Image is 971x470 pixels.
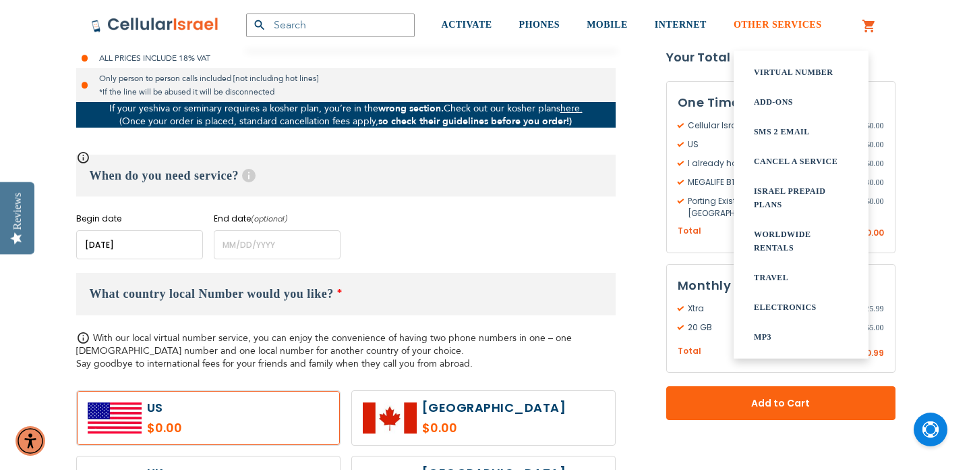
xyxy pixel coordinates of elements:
img: Cellular Israel Logo [91,17,219,33]
label: End date [214,213,341,225]
span: Help [242,169,256,182]
input: MM/DD/YYYY [76,230,203,259]
span: Xtra [678,303,861,315]
span: Porting Existing Israeli and [GEOGRAPHIC_DATA] number [678,195,865,219]
span: 0.00 [865,120,884,132]
a: Add-ons [754,95,848,109]
span: US [678,138,865,151]
input: MM/DD/YYYY [214,230,341,259]
a: WORLDWIDE rentals [754,228,848,255]
span: 0.00 [865,157,884,169]
h3: One Time Charges [678,93,884,113]
strong: Your Total [666,47,895,68]
a: here. [560,102,583,115]
span: OTHER SERVICES [734,20,822,30]
input: Search [246,14,415,37]
span: 280.00 [856,227,884,238]
a: Travel [754,271,848,284]
div: Reviews [11,192,24,230]
span: 30.99 [860,347,884,359]
a: Israel prepaid plans [754,184,848,211]
a: Mp3 [754,330,848,344]
span: MOBILE [587,20,628,30]
i: (optional) [251,213,288,224]
span: Add to Cart [711,396,851,411]
span: Total [678,225,701,238]
span: Total [678,345,701,358]
div: Accessibility Menu [16,426,45,456]
span: ACTIVATE [442,20,492,30]
a: Virtual Number [754,66,848,79]
span: Monthly Charges [678,277,791,294]
span: 0.00 [865,195,884,219]
li: Only person to person calls included [not including hot lines] *If the line will be abused it wil... [76,68,616,102]
span: I already have a Cellular Israel sim card [678,157,865,169]
span: What country local Number would you like? [90,287,334,301]
a: SMS 2 Email [754,125,848,138]
button: Add to Cart [666,386,895,420]
span: 5.00 [865,321,884,334]
li: ALL PRICES INCLUDE 18% VAT [76,48,616,68]
span: INTERNET [655,20,707,30]
span: With our local virtual number service, you can enjoy the convenience of having two phone numbers ... [76,332,572,370]
h3: When do you need service? [76,155,616,197]
span: 25.99 [861,303,884,315]
span: PHONES [519,20,560,30]
strong: wrong section. [378,102,444,115]
span: 280.00 [857,176,884,188]
span: Cellular Israel Activation Fee [678,120,865,132]
span: MEGALIFE B1 Zen PRE-ORDER [678,176,857,188]
span: 0.00 [865,138,884,151]
label: Begin date [76,213,203,225]
strong: so check their guidelines before you order!) [378,115,572,128]
span: 20 GB [678,321,865,334]
a: Cancel a service [754,155,848,168]
a: Electronics [754,301,848,314]
p: If your yeshiva or seminary requires a kosher plan, you’re in the Check out our kosher plans (Onc... [76,102,616,128]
